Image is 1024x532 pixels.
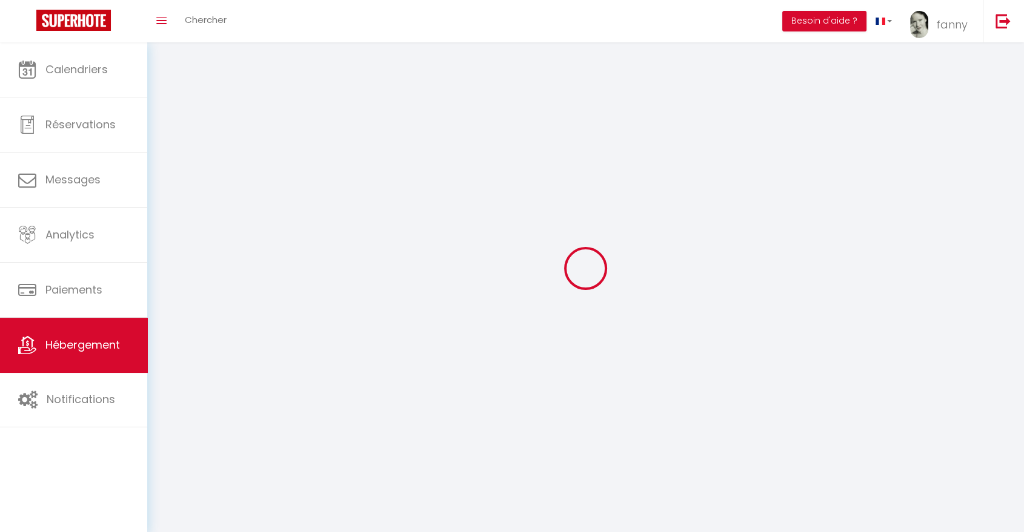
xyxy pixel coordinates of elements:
[47,392,115,407] span: Notifications
[45,62,108,77] span: Calendriers
[45,337,120,352] span: Hébergement
[910,11,928,38] img: ...
[45,227,95,242] span: Analytics
[782,11,866,31] button: Besoin d'aide ?
[10,5,46,41] button: Ouvrir le widget de chat LiveChat
[936,17,968,32] span: fanny
[45,117,116,132] span: Réservations
[996,13,1011,28] img: logout
[45,172,101,187] span: Messages
[36,10,111,31] img: Super Booking
[185,13,227,26] span: Chercher
[45,282,102,297] span: Paiements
